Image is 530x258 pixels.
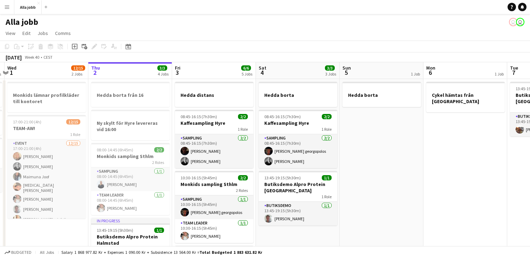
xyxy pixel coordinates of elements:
span: 08:45-16:15 (7h30m) [181,114,217,119]
app-card-role: Sampling2/208:45-16:15 (7h30m)[PERSON_NAME] georgopolos[PERSON_NAME] [259,134,337,168]
app-card-role: Team Leader1/110:30-16:15 (5h45m)[PERSON_NAME] [175,219,253,243]
div: 2 Jobs [72,71,85,77]
span: 12/15 [71,65,85,71]
span: 17:00-21:00 (4h) [13,119,41,124]
h3: Hedda borta från 16 [91,92,170,98]
span: 3 [174,69,181,77]
span: Edit [22,30,30,36]
span: Jobs [38,30,48,36]
div: 1 Job [495,71,504,77]
app-card-role: Sampling1/110:30-16:15 (5h45m)[PERSON_NAME] georgopolos [175,195,253,219]
h3: TEAM-AW! [7,125,86,131]
a: Comms [52,29,74,38]
h3: Butiksdemo Alpro Protein [GEOGRAPHIC_DATA] [259,181,337,194]
span: 12/15 [66,119,80,124]
span: 1/1 [322,175,332,180]
div: CEST [43,55,53,60]
span: 13:45-19:15 (5h30m) [97,228,133,233]
span: 2 [90,69,100,77]
span: 2/2 [238,114,248,119]
h3: Hedda distans [175,92,253,98]
span: Tue [510,65,518,71]
app-job-card: 08:45-16:15 (7h30m)2/2Kaffesampling Hyre1 RoleSampling2/208:45-16:15 (7h30m)[PERSON_NAME][PERSON_... [175,110,253,168]
app-user-avatar: Stina Dahl [509,18,517,26]
div: 3 Jobs [325,71,336,77]
a: Jobs [35,29,51,38]
div: [DATE] [6,54,22,61]
span: All jobs [39,250,55,255]
span: 5 [341,69,351,77]
span: Sat [259,65,266,71]
span: Sun [342,65,351,71]
app-card-role: Sampling1/108:00-14:45 (6h45m)[PERSON_NAME] [91,167,170,191]
h3: Hedda borta [342,92,421,98]
app-job-card: Hedda borta [259,82,337,107]
h3: Monkids sampling Sthlm [175,181,253,187]
app-job-card: Hedda distans [175,82,253,107]
span: Mon [426,65,435,71]
app-card-role: Team Leader1/108:00-14:45 (6h45m)[PERSON_NAME] [91,191,170,215]
div: Salary 1 868 977.82 kr + Expenses 1 090.00 kr + Subsistence 13 564.00 kr = [61,250,262,255]
span: 2 Roles [236,188,248,193]
span: 7 [509,69,518,77]
h3: Cykel hämtas från [GEOGRAPHIC_DATA] [426,92,505,105]
div: 1 Job [411,71,420,77]
app-card-role: Butiksdemo1/113:45-19:15 (5h30m)[PERSON_NAME] [259,202,337,225]
app-user-avatar: Emil Hasselberg [516,18,524,26]
span: 1 [6,69,16,77]
h1: Alla jobb [6,17,38,27]
span: Thu [91,65,100,71]
h3: Kaffesampling Hyre [259,120,337,126]
span: Comms [55,30,71,36]
app-job-card: 10:30-16:15 (5h45m)2/2Monkids sampling Sthlm2 RolesSampling1/110:30-16:15 (5h45m)[PERSON_NAME] ge... [175,171,253,243]
app-job-card: 08:00-14:45 (6h45m)2/2Monkids sampling Sthlm2 RolesSampling1/108:00-14:45 (6h45m)[PERSON_NAME]Tea... [91,143,170,215]
span: View [6,30,15,36]
app-job-card: Monkids lämnar profilkläder till kontoret [7,82,86,112]
span: 1 Role [321,194,332,199]
span: 2/2 [154,147,164,152]
h3: Monkids sampling Sthlm [91,153,170,159]
app-job-card: Ny skylt för Hyre levereras vid 16:00 [91,110,170,140]
span: Wed [7,65,16,71]
app-job-card: Cykel hämtas från [GEOGRAPHIC_DATA] [426,82,505,112]
span: 2 Roles [152,160,164,165]
app-job-card: 08:45-16:15 (7h30m)2/2Kaffesampling Hyre1 RoleSampling2/208:45-16:15 (7h30m)[PERSON_NAME] georgop... [259,110,337,168]
button: Budgeted [4,249,33,256]
h3: Hedda borta [259,92,337,98]
span: Fri [175,65,181,71]
app-job-card: Hedda borta [342,82,421,107]
span: 08:45-16:15 (7h30m) [264,114,301,119]
h3: Ny skylt för Hyre levereras vid 16:00 [91,120,170,132]
span: 13:45-19:15 (5h30m) [264,175,301,180]
div: In progress [91,218,170,223]
span: 3/3 [157,65,167,71]
a: Edit [20,29,33,38]
a: View [3,29,18,38]
span: 1 Role [70,132,80,137]
span: 2/2 [238,175,248,180]
span: 6/6 [241,65,251,71]
app-job-card: 17:00-21:00 (4h)12/15TEAM-AW!1 RoleEvent12/1517:00-21:00 (4h)[PERSON_NAME][PERSON_NAME]Maimuna Jo... [7,115,86,218]
span: 2/2 [322,114,332,119]
span: Total Budgeted 1 883 631.82 kr [199,250,262,255]
div: 5 Jobs [242,71,252,77]
h3: Butiksdemo Alpro Protein Halmstad [91,234,170,246]
app-card-role: Sampling2/208:45-16:15 (7h30m)[PERSON_NAME][PERSON_NAME] [175,134,253,168]
span: 10:30-16:15 (5h45m) [181,175,217,180]
span: Week 40 [23,55,41,60]
app-job-card: Hedda borta från 16 [91,82,170,107]
span: 6 [425,69,435,77]
app-job-card: 13:45-19:15 (5h30m)1/1Butiksdemo Alpro Protein [GEOGRAPHIC_DATA]1 RoleButiksdemo1/113:45-19:15 (5... [259,171,337,225]
span: 4 [258,69,266,77]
